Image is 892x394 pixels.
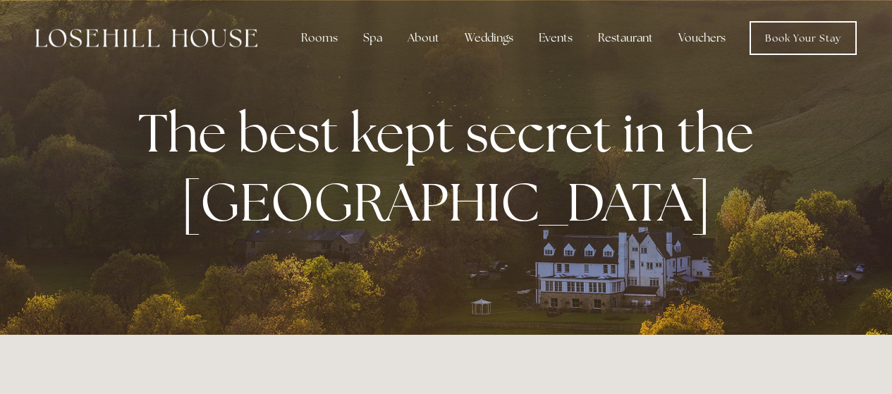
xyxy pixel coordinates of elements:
[35,29,257,47] img: Losehill House
[396,24,451,52] div: About
[290,24,349,52] div: Rooms
[527,24,584,52] div: Events
[587,24,664,52] div: Restaurant
[750,21,857,55] a: Book Your Stay
[138,98,765,236] strong: The best kept secret in the [GEOGRAPHIC_DATA]
[352,24,393,52] div: Spa
[453,24,525,52] div: Weddings
[667,24,737,52] a: Vouchers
